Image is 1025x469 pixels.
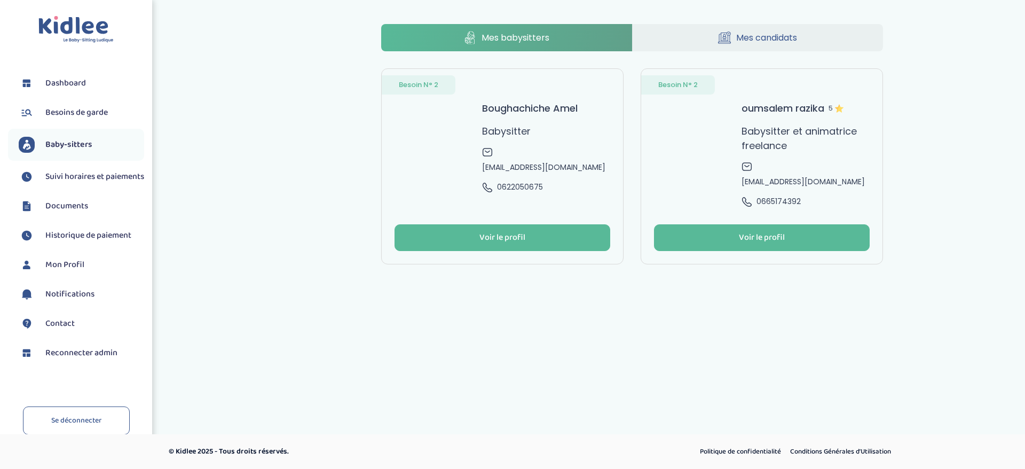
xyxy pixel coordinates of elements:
span: Contact [45,317,75,330]
span: Dashboard [45,77,86,90]
img: suivihoraire.svg [19,169,35,185]
h3: oumsalem razika [742,101,843,115]
img: suivihoraire.svg [19,228,35,244]
span: 0622050675 [497,182,543,193]
span: [EMAIL_ADDRESS][DOMAIN_NAME] [742,176,865,187]
img: besoin.svg [19,105,35,121]
span: Besoin N° 2 [658,80,698,90]
a: Historique de paiement [19,228,144,244]
img: contact.svg [19,316,35,332]
a: Notifications [19,286,144,302]
img: profil.svg [19,257,35,273]
span: Mes babysitters [482,31,549,44]
a: Se déconnecter [23,407,130,435]
a: Dashboard [19,75,144,91]
span: Mon Profil [45,259,84,271]
a: Besoins de garde [19,105,144,121]
a: Politique de confidentialité [696,445,785,459]
span: Suivi horaires et paiements [45,170,144,183]
a: Documents [19,198,144,214]
span: Notifications [45,288,94,301]
a: Suivi horaires et paiements [19,169,144,185]
a: Besoin N° 2 oumsalem razika5 Babysitter et animatrice freelance [EMAIL_ADDRESS][DOMAIN_NAME] 0665... [641,68,883,264]
span: Mes candidats [736,31,797,44]
span: Besoin N° 2 [399,80,438,90]
span: 5 [829,101,843,115]
img: dashboard.svg [19,345,35,361]
h3: Boughachiche Amel [482,101,578,115]
p: Babysitter [482,124,531,138]
a: Conditions Générales d’Utilisation [786,445,895,459]
a: Mon Profil [19,257,144,273]
span: Historique de paiement [45,229,131,242]
img: documents.svg [19,198,35,214]
div: Voir le profil [739,232,785,244]
span: 0665174392 [756,196,801,207]
a: Besoin N° 2 Boughachiche Amel Babysitter [EMAIL_ADDRESS][DOMAIN_NAME] 0622050675 Voir le profil [381,68,624,264]
p: Babysitter et animatrice freelance [742,124,870,153]
button: Voir le profil [654,224,870,251]
span: Reconnecter admin [45,347,117,359]
img: babysitters.svg [19,137,35,153]
a: Mes candidats [633,24,884,51]
button: Voir le profil [395,224,610,251]
a: Contact [19,316,144,332]
span: Besoins de garde [45,106,108,119]
a: Mes babysitters [381,24,632,51]
a: Baby-sitters [19,137,144,153]
img: dashboard.svg [19,75,35,91]
span: Documents [45,200,88,213]
span: Baby-sitters [45,138,92,151]
div: Voir le profil [479,232,525,244]
a: Reconnecter admin [19,345,144,361]
span: [EMAIL_ADDRESS][DOMAIN_NAME] [482,162,605,173]
p: © Kidlee 2025 - Tous droits réservés. [169,446,558,457]
img: logo.svg [38,16,114,43]
img: notification.svg [19,286,35,302]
